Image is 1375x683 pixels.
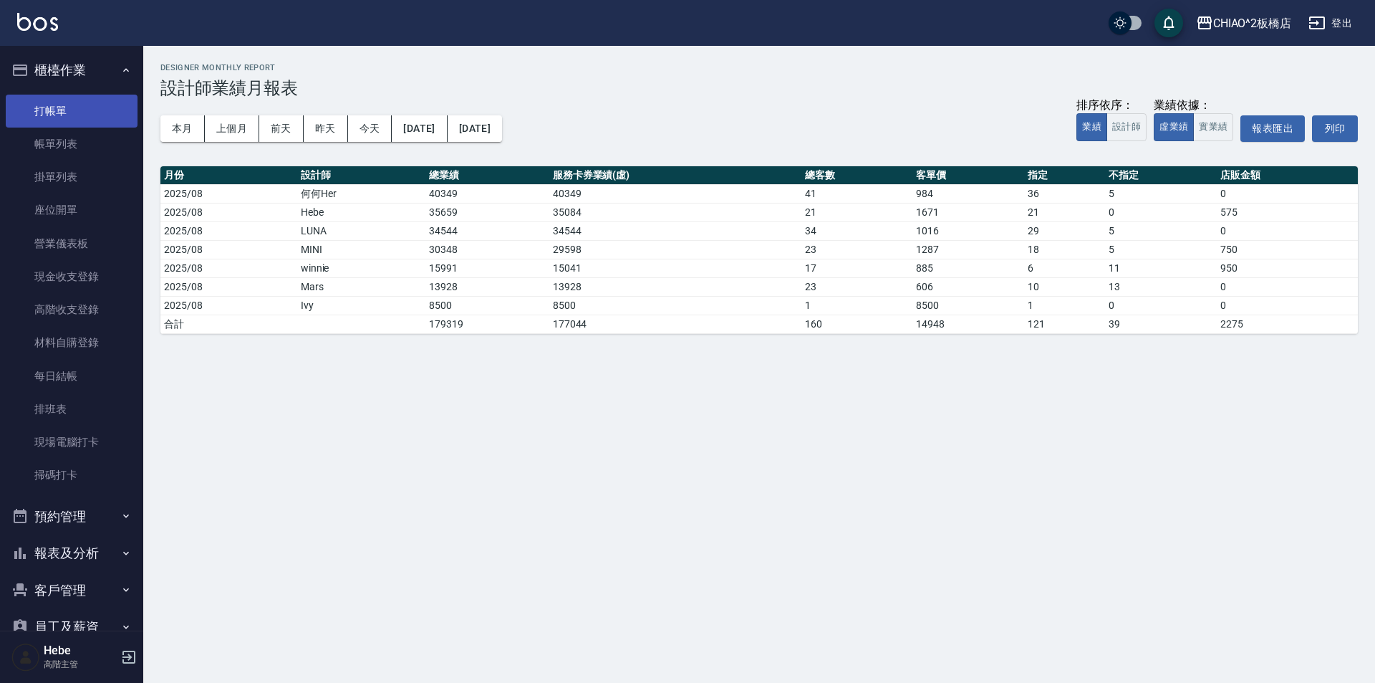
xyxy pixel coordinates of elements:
img: Person [11,643,40,672]
td: winnie [297,259,425,277]
td: 2025/08 [160,240,297,259]
td: 177044 [549,315,801,333]
td: 41 [801,184,912,203]
a: 材料自購登錄 [6,326,137,359]
td: 34544 [425,221,549,240]
button: 本月 [160,115,205,142]
td: 29598 [549,240,801,259]
td: 2025/08 [160,277,297,296]
th: 店販金額 [1217,166,1358,185]
button: CHIAO^2板橋店 [1190,9,1298,38]
td: 13928 [549,277,801,296]
td: 984 [912,184,1023,203]
td: 121 [1024,315,1106,333]
td: 40349 [549,184,801,203]
div: 排序依序： [1076,98,1147,113]
a: 座位開單 [6,194,137,226]
button: 櫃檯作業 [6,52,137,89]
table: a dense table [160,166,1358,334]
td: 15991 [425,259,549,277]
img: Logo [17,13,58,31]
th: 設計師 [297,166,425,185]
a: 排班表 [6,393,137,426]
td: 34 [801,221,912,240]
a: 高階收支登錄 [6,293,137,326]
td: 5 [1105,240,1216,259]
button: 報表及分析 [6,535,137,572]
td: 8500 [425,296,549,315]
button: 虛業績 [1154,113,1194,141]
button: 昨天 [304,115,348,142]
td: 35659 [425,203,549,221]
button: 登出 [1303,10,1358,37]
td: 950 [1217,259,1358,277]
td: 0 [1217,184,1358,203]
button: 報表匯出 [1240,115,1305,142]
a: 現場電腦打卡 [6,426,137,459]
td: 5 [1105,184,1216,203]
td: 1671 [912,203,1023,221]
button: 前天 [259,115,304,142]
button: 客戶管理 [6,572,137,609]
a: 打帳單 [6,95,137,128]
td: LUNA [297,221,425,240]
p: 高階主管 [44,658,117,671]
td: 35084 [549,203,801,221]
h3: 設計師業績月報表 [160,78,1358,98]
button: 實業績 [1193,113,1233,141]
a: 掛單列表 [6,161,137,194]
td: 40349 [425,184,549,203]
td: 何何Her [297,184,425,203]
td: 21 [1024,203,1106,221]
td: 13 [1105,277,1216,296]
td: Mars [297,277,425,296]
th: 月份 [160,166,297,185]
td: 8500 [549,296,801,315]
td: 179319 [425,315,549,333]
td: 0 [1217,277,1358,296]
button: save [1154,9,1183,37]
button: 預約管理 [6,498,137,535]
button: 設計師 [1106,113,1147,141]
td: Hebe [297,203,425,221]
td: 1 [801,296,912,315]
td: 29 [1024,221,1106,240]
th: 總客數 [801,166,912,185]
td: 8500 [912,296,1023,315]
div: 業績依據： [1154,98,1233,113]
td: 2025/08 [160,259,297,277]
td: 14948 [912,315,1023,333]
td: 885 [912,259,1023,277]
td: 10 [1024,277,1106,296]
td: 0 [1105,203,1216,221]
td: Ivy [297,296,425,315]
td: 2025/08 [160,296,297,315]
td: 6 [1024,259,1106,277]
a: 掃碼打卡 [6,459,137,492]
td: 5 [1105,221,1216,240]
td: 18 [1024,240,1106,259]
div: CHIAO^2板橋店 [1213,14,1292,32]
th: 客單價 [912,166,1023,185]
td: 575 [1217,203,1358,221]
td: 23 [801,240,912,259]
td: 13928 [425,277,549,296]
button: 業績 [1076,113,1107,141]
td: 160 [801,315,912,333]
td: 1287 [912,240,1023,259]
th: 指定 [1024,166,1106,185]
a: 每日結帳 [6,360,137,393]
th: 總業績 [425,166,549,185]
td: 1 [1024,296,1106,315]
td: MINI [297,240,425,259]
a: 營業儀表板 [6,227,137,260]
td: 34544 [549,221,801,240]
th: 不指定 [1105,166,1216,185]
td: 21 [801,203,912,221]
td: 15041 [549,259,801,277]
td: 2275 [1217,315,1358,333]
td: 2025/08 [160,203,297,221]
td: 36 [1024,184,1106,203]
h5: Hebe [44,644,117,658]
